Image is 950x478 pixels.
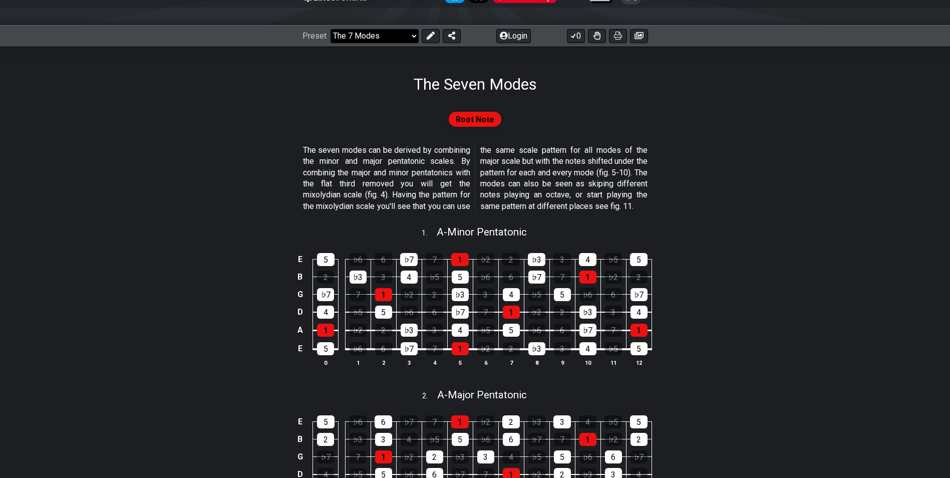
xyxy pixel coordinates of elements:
[579,324,596,337] div: ♭7
[401,433,418,446] div: 4
[452,324,469,337] div: 4
[477,324,494,337] div: ♭5
[437,226,527,238] span: A - Minor Pentatonic
[605,306,622,319] div: 3
[605,288,622,301] div: 6
[400,415,418,428] div: ♭7
[452,450,469,463] div: ♭3
[317,324,334,337] div: 1
[630,288,648,301] div: ♭7
[588,29,606,43] button: Toggle Dexterity for all fretkits
[579,450,596,463] div: ♭6
[630,29,648,43] button: Create image
[477,306,494,319] div: 7
[426,450,443,463] div: 2
[375,288,392,301] div: 1
[605,324,622,337] div: 7
[375,271,392,284] div: 3
[524,357,549,368] th: 8
[579,415,596,428] div: 4
[630,433,648,446] div: 2
[350,450,367,463] div: 7
[350,306,367,319] div: ♭5
[294,413,306,431] td: E
[401,324,418,337] div: ♭3
[605,433,622,446] div: ♭2
[313,357,339,368] th: 0
[477,342,494,355] div: ♭2
[579,433,596,446] div: 1
[294,268,306,286] td: B
[477,253,494,266] div: ♭2
[503,288,520,301] div: 4
[553,253,571,266] div: 3
[630,342,648,355] div: 5
[294,430,306,448] td: B
[477,433,494,446] div: ♭6
[630,324,648,337] div: 1
[503,450,520,463] div: 4
[498,357,524,368] th: 7
[605,271,622,284] div: ♭2
[375,324,392,337] div: 2
[452,271,469,284] div: 5
[422,29,440,43] button: Edit Preset
[349,253,367,266] div: ♭6
[345,357,371,368] th: 1
[350,324,367,337] div: ♭2
[426,288,443,301] div: 2
[473,357,498,368] th: 6
[605,342,622,355] div: ♭5
[528,324,545,337] div: ♭6
[375,253,392,266] div: 6
[426,271,443,284] div: ♭5
[579,342,596,355] div: 4
[554,306,571,319] div: 2
[350,342,367,355] div: ♭6
[317,415,335,428] div: 5
[350,271,367,284] div: ♭3
[375,342,392,355] div: 6
[630,271,648,284] div: 2
[579,288,596,301] div: ♭6
[294,286,306,303] td: G
[302,31,327,41] span: Preset
[371,357,396,368] th: 2
[426,306,443,319] div: 6
[294,448,306,465] td: G
[317,271,334,284] div: 2
[554,271,571,284] div: 7
[331,29,419,43] select: Preset
[503,271,520,284] div: 6
[317,450,334,463] div: ♭7
[414,75,537,94] h1: The Seven Modes
[503,324,520,337] div: 5
[375,415,392,428] div: 6
[554,342,571,355] div: 3
[503,433,520,446] div: 6
[451,415,469,428] div: 1
[375,306,392,319] div: 5
[554,288,571,301] div: 5
[401,288,418,301] div: ♭2
[451,253,469,266] div: 1
[294,251,306,268] td: E
[426,324,443,337] div: 3
[477,288,494,301] div: 3
[294,321,306,339] td: A
[554,324,571,337] div: 6
[502,415,520,428] div: 2
[456,112,494,127] span: Root Note
[528,450,545,463] div: ♭5
[349,415,367,428] div: ♭6
[452,342,469,355] div: 1
[604,253,622,266] div: ♭5
[396,357,422,368] th: 3
[477,271,494,284] div: ♭6
[503,306,520,319] div: 1
[375,433,392,446] div: 3
[447,357,473,368] th: 5
[426,342,443,355] div: 7
[350,433,367,446] div: ♭3
[604,415,622,428] div: ♭5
